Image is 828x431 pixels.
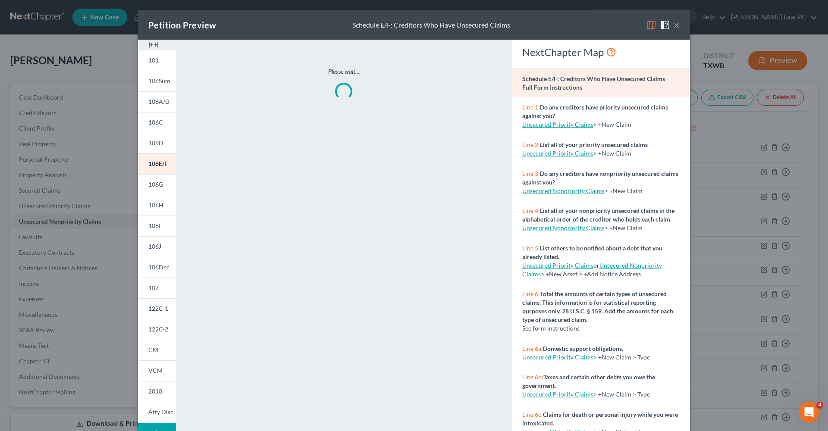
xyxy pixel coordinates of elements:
span: 4 [816,402,823,409]
a: Unsecured Nonpriority Claims [522,187,605,194]
a: 106H [138,195,176,215]
span: 106I [148,222,160,229]
a: 106I [138,215,176,236]
span: > +New Claim [593,121,631,128]
a: Unsecured Priority Claims [522,262,593,269]
span: Line 1: [522,103,540,111]
span: Line 4: [522,207,540,214]
span: Line 5: [522,244,540,252]
span: or [522,262,599,269]
span: VCM [148,367,163,374]
span: > +New Asset > +Add Notice Address [522,262,662,278]
strong: List others to be notified about a debt that you already listed. [522,244,662,260]
a: 106G [138,174,176,195]
a: 106D [138,133,176,153]
a: Unsecured Priority Claims [522,150,593,157]
img: map-eea8200ae884c6f1103ae1953ef3d486a96c86aabb227e865a55264e3737af1f.svg [646,20,656,30]
span: CM [148,346,158,353]
span: 107 [148,284,159,291]
a: Unsecured Priority Claims [522,390,593,398]
a: 2010 [138,381,176,402]
strong: Schedule E/F: Creditors Who Have Unsecured Claims - Full Form Instructions [522,75,668,91]
span: 2010 [148,387,162,395]
a: Unsecured Priority Claims [522,121,593,128]
button: × [674,20,680,30]
a: VCM [138,360,176,381]
a: 106E/F [138,153,176,174]
span: > +New Claim [593,150,631,157]
span: 122C-2 [148,325,168,333]
strong: Taxes and certain other debts you owe the government. [522,373,655,389]
strong: Claims for death or personal injury while you were intoxicated. [522,411,678,427]
a: CM [138,340,176,360]
span: > +New Claim > Type [593,353,650,361]
a: Unsecured Priority Claims [522,353,593,361]
a: 106Dec [138,257,176,278]
a: Unsecured Nonpriority Claims [522,262,662,278]
a: 122C-2 [138,319,176,340]
span: 106A/B [148,98,169,105]
span: 106H [148,201,163,209]
strong: List all of your nonpriority unsecured claims in the alphabetical order of the creditor who holds... [522,207,674,223]
span: 106G [148,181,163,188]
a: Unsecured Nonpriority Claims [522,224,605,231]
span: Line 6b: [522,373,543,381]
a: 106Sum [138,71,176,91]
span: Atty Disc [148,408,173,415]
span: 101 [148,56,159,64]
span: Line 6: [522,290,540,297]
span: 106D [148,139,163,147]
span: Line 2: [522,141,540,148]
span: 106E/F [148,160,168,167]
strong: Total the amounts of certain types of unsecured claims. This information is for statistical repor... [522,290,673,323]
span: 122C-1 [148,305,168,312]
strong: Domestic support obligations. [543,345,623,352]
a: Atty Disc [138,402,176,423]
a: 106A/B [138,91,176,112]
span: Line 6c: [522,411,543,418]
span: 106J [148,243,161,250]
span: 106Dec [148,263,169,271]
a: 106J [138,236,176,257]
span: > +New Claim [605,187,643,194]
div: NextChapter Map [522,45,680,59]
span: > +New Claim > Type [593,390,650,398]
span: 106C [148,119,163,126]
a: 106C [138,112,176,133]
strong: Do any creditors have priority unsecured claims against you? [522,103,668,119]
a: 122C-1 [138,298,176,319]
span: Line 3: [522,170,540,177]
strong: Do any creditors have nonpriority unsecured claims against you? [522,170,678,186]
span: See form instructions [522,325,580,332]
a: 101 [138,50,176,71]
div: Schedule E/F: Creditors Who Have Unsecured Claims [352,20,510,30]
img: expand-e0f6d898513216a626fdd78e52531dac95497ffd26381d4c15ee2fc46db09dca.svg [148,40,159,50]
span: Line 6a: [522,345,543,352]
iframe: Intercom live chat [799,402,819,422]
p: Please wait... [212,67,475,76]
span: 106Sum [148,77,170,84]
strong: List all of your priority unsecured claims [540,141,648,148]
img: help-close-5ba153eb36485ed6c1ea00a893f15db1cb9b99d6cae46e1a8edb6c62d00a1a76.svg [660,20,670,30]
div: Petition Preview [148,19,216,31]
a: 107 [138,278,176,298]
span: > +New Claim [605,224,643,231]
